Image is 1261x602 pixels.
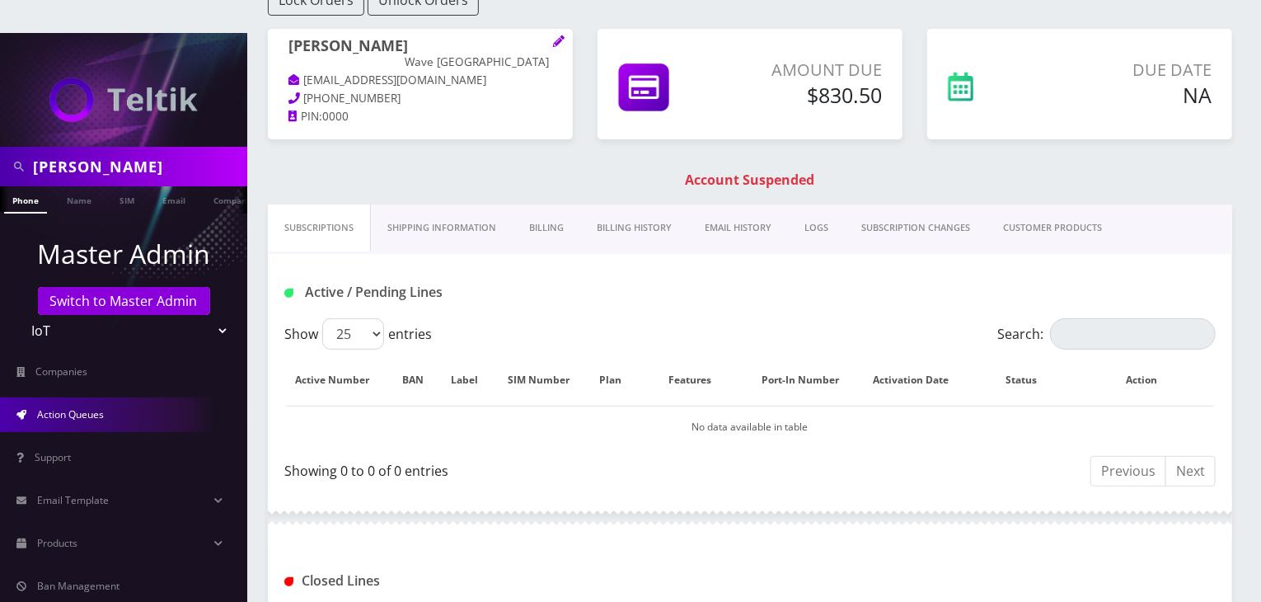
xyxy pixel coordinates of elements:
[35,450,71,464] span: Support
[284,577,293,586] img: Closed Lines
[304,91,401,106] span: [PHONE_NUMBER]
[371,205,513,252] a: Shipping Information
[38,287,210,315] a: Switch to Master Admin
[322,109,349,124] span: 0000
[37,579,120,593] span: Ban Management
[397,356,444,404] th: BAN: activate to sort column ascending
[1044,58,1212,82] p: Due Date
[987,205,1118,252] a: CUSTOMER PRODUCTS
[446,356,499,404] th: Label: activate to sort column ascending
[688,205,788,252] a: EMAIL HISTORY
[580,205,688,252] a: Billing History
[4,186,47,214] a: Phone
[284,285,579,300] h1: Active / Pending Lines
[644,356,753,404] th: Features: activate to sort column ascending
[288,109,322,125] a: PIN:
[288,73,487,89] a: [EMAIL_ADDRESS][DOMAIN_NAME]
[49,78,198,122] img: IoT
[272,172,1228,188] h1: Account Suspended
[37,407,104,421] span: Action Queues
[33,151,243,182] input: Search in Company
[154,186,194,212] a: Email
[286,406,1214,448] td: No data available in table
[111,186,143,212] a: SIM
[1165,456,1216,487] a: Next
[845,205,987,252] a: SUBSCRIPTION CHANGES
[755,356,863,404] th: Port-In Number: activate to sort column ascending
[36,364,88,379] span: Companies
[738,82,882,107] h5: $830.50
[513,205,580,252] a: Billing
[284,289,293,298] img: Active / Pending Lines
[501,356,593,404] th: SIM Number: activate to sort column ascending
[1050,318,1216,350] input: Search:
[975,356,1085,404] th: Status: activate to sort column ascending
[405,55,552,70] p: Wave [GEOGRAPHIC_DATA]
[37,536,77,550] span: Products
[997,318,1216,350] label: Search:
[205,186,260,212] a: Company
[284,318,432,350] label: Show entries
[59,186,100,212] a: Name
[865,356,973,404] th: Activation Date: activate to sort column ascending
[284,573,579,589] h1: Closed Lines
[1090,456,1166,487] a: Previous
[788,205,845,252] a: LOGS
[268,205,371,252] a: Subscriptions
[1086,356,1214,404] th: Action: activate to sort column ascending
[322,318,384,350] select: Showentries
[284,454,738,481] div: Showing 0 to 0 of 0 entries
[288,37,552,72] h1: [PERSON_NAME]
[595,356,642,404] th: Plan: activate to sort column ascending
[1044,82,1212,107] h5: NA
[286,356,396,404] th: Active Number: activate to sort column ascending
[738,58,882,82] p: Amount Due
[37,493,109,507] span: Email Template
